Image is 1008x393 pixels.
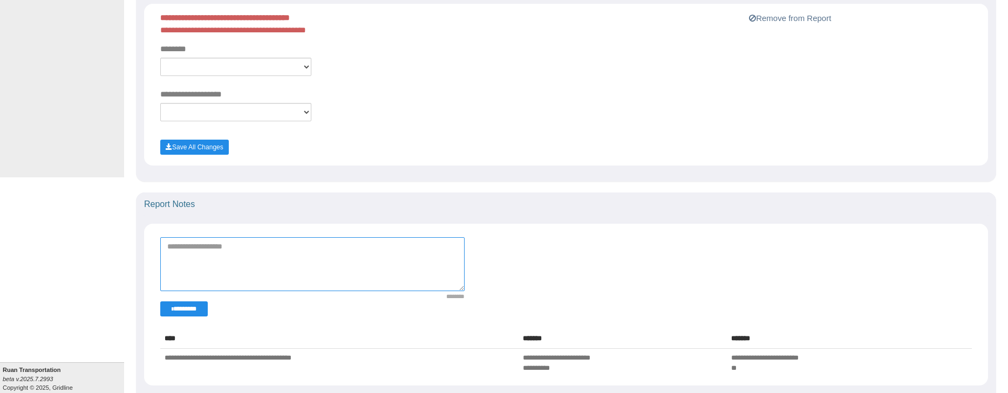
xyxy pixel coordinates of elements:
div: Report Notes [136,192,996,216]
b: Ruan Transportation [3,367,61,373]
i: beta v.2025.7.2993 [3,376,53,382]
button: Save [160,140,229,155]
button: Change Filter Options [160,301,208,316]
button: Remove from Report [746,12,834,25]
div: Copyright © 2025, Gridline [3,366,124,392]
